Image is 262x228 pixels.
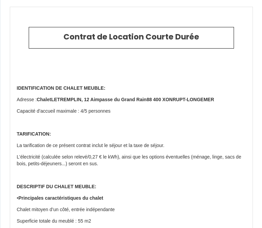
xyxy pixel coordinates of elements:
[94,97,117,102] strong: impasse d
[17,142,246,149] p: La tarification de ce présent contrat inclut le séjour et la taxe de séjour.
[17,96,246,103] p: Adresse :
[34,32,229,42] h2: Contrat de Location Courte Durée
[37,97,51,102] strong: Chalet
[147,97,214,102] strong: 88 400 XONRUPT-LONGEMER
[84,97,94,102] strong: 12 A
[17,184,97,189] strong: DESCRIPTIF DU CHALET MEUBLE:
[18,195,103,201] strong: Principales caractéristiques du chalet
[17,195,19,201] span: •
[51,97,57,102] strong: LE
[17,154,246,167] p: L'électricité (calculée selon relevé/0,27 € le kWh), ainsi que les options éventuelles (ménage, l...
[57,97,82,102] strong: TREMPLIN,
[17,206,246,213] p: Chalet mitoyen d’un côté, entrée indépendante
[17,85,106,91] strong: IDENTIFICATION DE CHALET MEUBLE:
[17,108,246,115] p: Capacité d’accueil maximale : 4/5 personnes
[17,218,246,225] p: Superficie totale du meublé : 55 m2
[17,131,51,137] strong: TARIFICATION:
[117,97,147,102] strong: u Grand Rain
